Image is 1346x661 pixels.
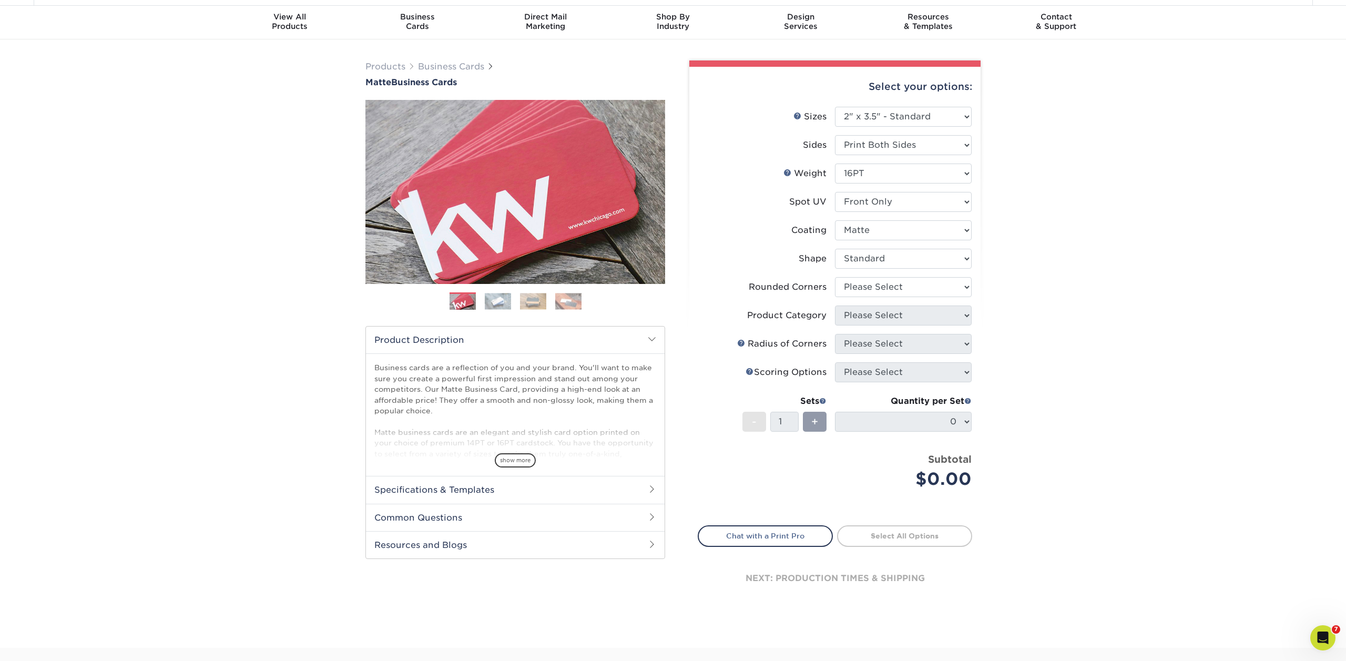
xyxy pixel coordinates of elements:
[226,12,354,31] div: Products
[737,6,864,39] a: DesignServices
[698,525,833,546] a: Chat with a Print Pro
[365,77,665,87] a: MatteBusiness Cards
[864,12,992,22] span: Resources
[450,289,476,315] img: Business Cards 01
[737,12,864,31] div: Services
[811,414,818,430] span: +
[482,12,609,22] span: Direct Mail
[791,224,827,237] div: Coating
[1310,625,1335,650] iframe: Intercom live chat
[835,395,972,408] div: Quantity per Set
[789,196,827,208] div: Spot UV
[864,12,992,31] div: & Templates
[354,12,482,22] span: Business
[742,395,827,408] div: Sets
[992,12,1120,31] div: & Support
[609,6,737,39] a: Shop ByIndustry
[609,12,737,31] div: Industry
[992,6,1120,39] a: Contact& Support
[737,12,864,22] span: Design
[354,12,482,31] div: Cards
[992,12,1120,22] span: Contact
[482,12,609,31] div: Marketing
[837,525,972,546] a: Select All Options
[365,77,665,87] h1: Business Cards
[366,531,665,558] h2: Resources and Blogs
[555,293,582,309] img: Business Cards 04
[366,327,665,353] h2: Product Description
[226,12,354,22] span: View All
[864,6,992,39] a: Resources& Templates
[418,62,484,72] a: Business Cards
[374,362,656,512] p: Business cards are a reflection of you and your brand. You'll want to make sure you create a powe...
[365,77,391,87] span: Matte
[495,453,536,467] span: show more
[803,139,827,151] div: Sides
[698,67,972,107] div: Select your options:
[793,110,827,123] div: Sizes
[799,252,827,265] div: Shape
[520,293,546,309] img: Business Cards 03
[365,62,405,72] a: Products
[746,366,827,379] div: Scoring Options
[783,167,827,180] div: Weight
[365,42,665,342] img: Matte 01
[1332,625,1340,634] span: 7
[698,547,972,610] div: next: production times & shipping
[737,338,827,350] div: Radius of Corners
[752,414,757,430] span: -
[366,504,665,531] h2: Common Questions
[609,12,737,22] span: Shop By
[485,293,511,309] img: Business Cards 02
[749,281,827,293] div: Rounded Corners
[482,6,609,39] a: Direct MailMarketing
[366,476,665,503] h2: Specifications & Templates
[928,453,972,465] strong: Subtotal
[354,6,482,39] a: BusinessCards
[747,309,827,322] div: Product Category
[843,466,972,492] div: $0.00
[226,6,354,39] a: View AllProducts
